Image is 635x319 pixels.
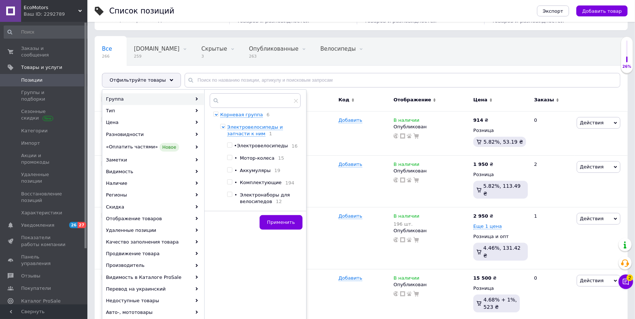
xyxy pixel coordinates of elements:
span: Акции и промокоды [21,152,67,166]
div: Опубликован [394,227,470,234]
input: Поиск по названию позиции, артикулу и поисковым запросам [185,73,620,87]
div: Видимость [103,166,204,178]
span: Добавить [339,162,362,167]
span: Электровелосипеды и запчасти к ним [227,124,283,136]
span: 1 [265,131,272,136]
span: Заказы [534,97,554,103]
span: Еще 1 цена [473,223,502,229]
div: 196 шт. [394,221,419,227]
span: В наличии [394,117,419,125]
span: Показатели работы компании [21,234,67,248]
span: Добавить товар [582,8,622,14]
span: / 5000 разновидностей [120,17,181,23]
div: Разновидности [103,129,204,140]
span: Характеристики [21,210,62,216]
span: 27 [78,222,86,228]
div: Удаленные позиции [103,225,204,236]
span: Сезонные скидки [21,108,67,121]
div: Список позиций [109,7,174,15]
span: 523 ₴ [484,304,499,310]
span: 16 [288,143,298,149]
b: 1 950 [473,162,488,167]
span: 259 [134,54,180,59]
div: ₴ [473,117,488,124]
div: Производитель [103,260,204,271]
span: Действия [580,164,604,170]
span: 4.46%, 131.42 ₴ [484,245,521,258]
div: [DATE] [281,207,336,269]
span: Заказы и сообщения [21,45,67,58]
div: Отображение товаров [103,213,204,225]
span: Электронаборы для велосипедов [240,192,290,204]
span: Велосипеды [320,46,356,52]
div: ₴ [473,161,493,168]
span: 5.82%, 53.19 ₴ [484,139,523,145]
div: Тип [103,105,204,117]
div: Заметки [103,154,204,166]
div: Продвижение товара [103,248,204,260]
span: EcoMotors [24,4,78,11]
b: 914 [473,117,483,123]
div: Ваш ID: 2292789 [24,11,87,17]
div: Недоступные товары [103,295,204,307]
div: «Оплатить частями» [103,140,204,154]
span: Покупатели [21,285,51,292]
span: Позиции [21,77,43,83]
span: 40 [109,15,118,24]
b: 15 500 [473,275,492,281]
div: Видимость в Каталоге ProSale [103,272,204,283]
button: Чат с покупателем2 [619,275,633,289]
span: • [234,180,237,185]
span: Все [102,46,112,52]
button: Применить [260,215,303,230]
span: 19 [271,168,280,173]
span: Отображение [394,97,431,103]
span: Новое [159,143,179,152]
div: Качество заполнения товара [103,236,204,248]
div: Наличие [103,178,204,189]
span: В наличии [394,213,419,221]
span: Экспорт [543,8,563,14]
span: Категории [21,128,48,134]
span: Цена [473,97,488,103]
span: Добавить [339,213,362,219]
div: 2 [530,156,575,207]
div: Регионы [103,189,204,201]
div: Опубликован [394,281,470,288]
button: Добавить товар [576,5,628,16]
span: Отфильтруйте товары [110,77,166,83]
span: 4.68% + 1%, [484,297,517,303]
span: Панель управления [21,254,67,267]
span: Отзывы [21,273,40,279]
span: 12 [272,199,282,204]
span: 3 [201,54,227,59]
span: 263 [249,54,299,59]
span: 2 [627,275,633,281]
span: Каталог ProSale [21,298,60,304]
span: • [234,143,237,148]
div: [DATE] [281,111,336,156]
span: 266 [102,54,112,59]
span: • [234,192,237,198]
input: Поиск [4,26,90,39]
span: 194 [282,180,295,186]
div: Розница [473,171,528,178]
span: Добавить [339,117,362,123]
span: Код [339,97,350,103]
span: Электровелосипеды [237,143,288,148]
button: Экспорт [537,5,569,16]
span: Применить [267,219,295,225]
div: Розница [473,127,528,134]
div: Розница [473,285,528,292]
div: ₴ [473,213,493,219]
span: • [234,168,237,173]
span: Группы и подборки [21,89,67,102]
div: Перевод на украинский [103,283,204,295]
span: 15 [275,155,284,161]
span: Корневая группа [220,112,263,117]
span: Восстановление позиций [21,191,67,204]
span: 5.82%, 113.49 ₴ [484,183,521,196]
span: Действия [580,278,604,283]
div: Розница и опт [473,233,528,240]
span: Скрытые [201,46,227,52]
